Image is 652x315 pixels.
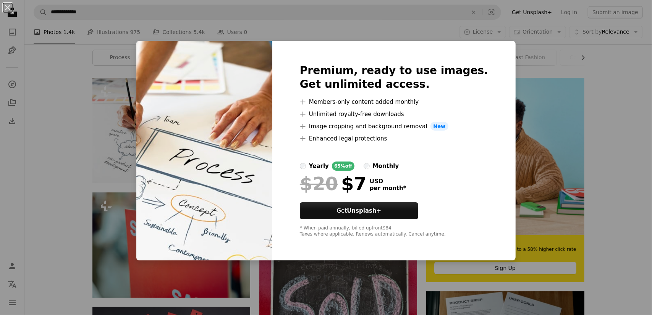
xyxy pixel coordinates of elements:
[364,163,370,169] input: monthly
[370,178,406,185] span: USD
[300,163,306,169] input: yearly65%off
[300,202,418,219] button: GetUnsplash+
[430,122,449,131] span: New
[300,174,338,194] span: $20
[300,134,488,143] li: Enhanced legal protections
[300,110,488,119] li: Unlimited royalty-free downloads
[300,64,488,91] h2: Premium, ready to use images. Get unlimited access.
[373,162,399,171] div: monthly
[300,122,488,131] li: Image cropping and background removal
[300,97,488,107] li: Members-only content added monthly
[332,162,354,171] div: 65% off
[300,174,367,194] div: $7
[136,41,272,261] img: premium_photo-1726797661357-f7897f35f865
[370,185,406,192] span: per month *
[347,207,381,214] strong: Unsplash+
[309,162,329,171] div: yearly
[300,225,488,237] div: * When paid annually, billed upfront $84 Taxes where applicable. Renews automatically. Cancel any...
